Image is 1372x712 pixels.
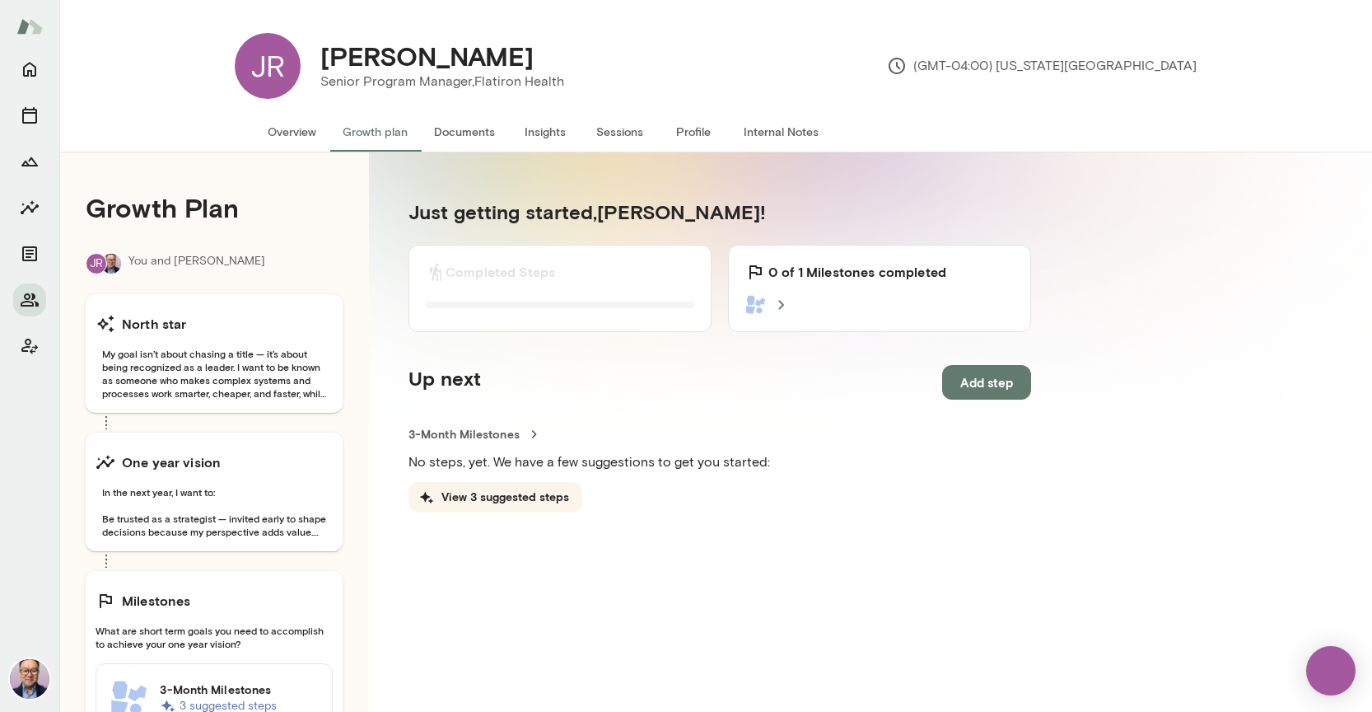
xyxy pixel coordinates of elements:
[86,192,343,223] h4: Growth Plan
[96,347,333,400] span: My goal isn’t about chasing a title — it’s about being recognized as a leader. I want to be known...
[656,112,730,152] button: Profile
[86,253,107,274] div: JR
[408,365,481,400] h5: Up next
[320,72,564,91] p: Senior Program Manager, Flatiron Health
[768,262,946,282] h6: 0 of 1 Milestones completed
[408,199,1031,225] h5: Just getting started, [PERSON_NAME] !
[508,112,582,152] button: Insights
[730,112,832,152] button: Internal Notes
[160,682,319,698] h6: 3-Month Milestones
[13,283,46,316] button: Members
[13,191,46,224] button: Insights
[86,294,343,413] button: North starMy goal isn’t about chasing a title — it’s about being recognized as a leader. I want t...
[96,485,333,538] span: In the next year, I want to: Be trusted as a strategist — invited early to shape decisions becaus...
[320,40,534,72] h4: [PERSON_NAME]
[421,112,508,152] button: Documents
[13,237,46,270] button: Documents
[13,330,46,363] button: Client app
[122,591,191,611] h6: Milestones
[446,262,555,282] h6: Completed Steps
[122,314,187,334] h6: North star
[86,433,343,551] button: One year visionIn the next year, I want to: Be trusted as a strategist — invited early to shape d...
[582,112,656,152] button: Sessions
[122,452,221,472] h6: One year vision
[235,33,301,99] div: JR
[13,53,46,86] button: Home
[16,11,43,42] img: Mento
[101,254,121,274] img: Valentin Wu
[128,253,265,274] p: You and [PERSON_NAME]
[13,145,46,178] button: Growth Plan
[254,112,329,152] button: Overview
[10,659,49,699] img: Valentin Wu
[887,56,1197,76] p: (GMT-04:00) [US_STATE][GEOGRAPHIC_DATA]
[96,624,333,650] span: What are short term goals you need to accomplish to achieve your one year vision?
[408,482,582,513] button: View 3 suggested steps
[408,452,1031,472] p: No steps, yet. We have a few suggestions to get you started:
[408,426,1031,443] a: 3-Month Milestones
[13,99,46,132] button: Sessions
[329,112,421,152] button: Growth plan
[942,365,1031,400] button: Add step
